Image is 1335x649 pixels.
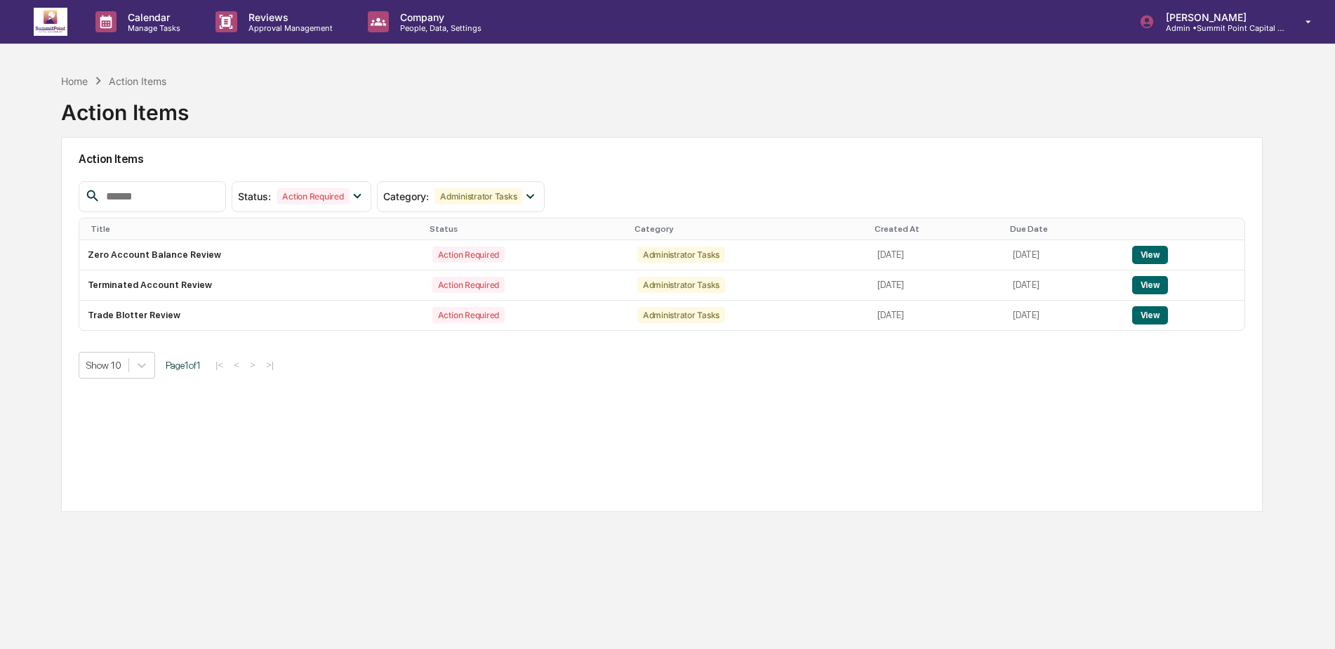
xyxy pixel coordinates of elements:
[166,360,201,371] span: Page 1 of 1
[389,11,489,23] p: Company
[79,152,1245,166] h2: Action Items
[79,270,424,301] td: Terminated Account Review
[109,75,166,87] div: Action Items
[432,307,505,323] div: Action Required
[117,11,187,23] p: Calendar
[389,23,489,33] p: People, Data, Settings
[1132,306,1168,324] button: View
[1290,603,1328,641] iframe: Open customer support
[79,240,424,270] td: Zero Account Balance Review
[1132,276,1168,294] button: View
[1004,270,1124,301] td: [DATE]
[117,23,187,33] p: Manage Tasks
[61,88,189,125] div: Action Items
[383,190,429,202] span: Category :
[1004,301,1124,330] td: [DATE]
[635,224,864,234] div: Category
[277,188,349,204] div: Action Required
[637,277,725,293] div: Administrator Tasks
[432,247,505,263] div: Action Required
[1155,23,1285,33] p: Admin • Summit Point Capital Management
[61,75,88,87] div: Home
[432,277,505,293] div: Action Required
[246,359,260,371] button: >
[211,359,227,371] button: |<
[1132,310,1168,320] a: View
[869,301,1004,330] td: [DATE]
[637,247,725,263] div: Administrator Tasks
[430,224,623,234] div: Status
[875,224,999,234] div: Created At
[1132,246,1168,264] button: View
[237,23,340,33] p: Approval Management
[1132,280,1168,290] a: View
[230,359,244,371] button: <
[91,224,418,234] div: Title
[79,301,424,330] td: Trade Blotter Review
[237,11,340,23] p: Reviews
[262,359,278,371] button: >|
[1132,249,1168,260] a: View
[1010,224,1118,234] div: Due Date
[238,190,271,202] span: Status :
[637,307,725,323] div: Administrator Tasks
[34,8,67,36] img: logo
[869,240,1004,270] td: [DATE]
[434,188,522,204] div: Administrator Tasks
[1004,240,1124,270] td: [DATE]
[869,270,1004,301] td: [DATE]
[1155,11,1285,23] p: [PERSON_NAME]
